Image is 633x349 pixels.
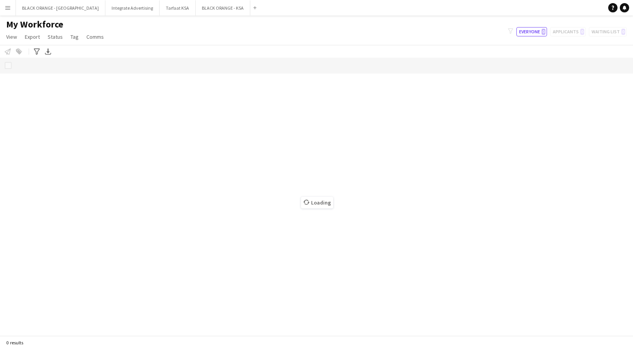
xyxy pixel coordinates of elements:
[48,33,63,40] span: Status
[22,32,43,42] a: Export
[6,33,17,40] span: View
[71,33,79,40] span: Tag
[86,33,104,40] span: Comms
[542,29,545,35] span: 0
[3,32,20,42] a: View
[160,0,196,15] button: Tarfaat KSA
[25,33,40,40] span: Export
[32,47,41,56] app-action-btn: Advanced filters
[16,0,105,15] button: BLACK ORANGE - [GEOGRAPHIC_DATA]
[43,47,53,56] app-action-btn: Export XLSX
[196,0,250,15] button: BLACK ORANGE - KSA
[105,0,160,15] button: Integrate Advertising
[516,27,547,36] button: Everyone0
[6,19,63,30] span: My Workforce
[67,32,82,42] a: Tag
[301,197,333,208] span: Loading
[45,32,66,42] a: Status
[83,32,107,42] a: Comms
